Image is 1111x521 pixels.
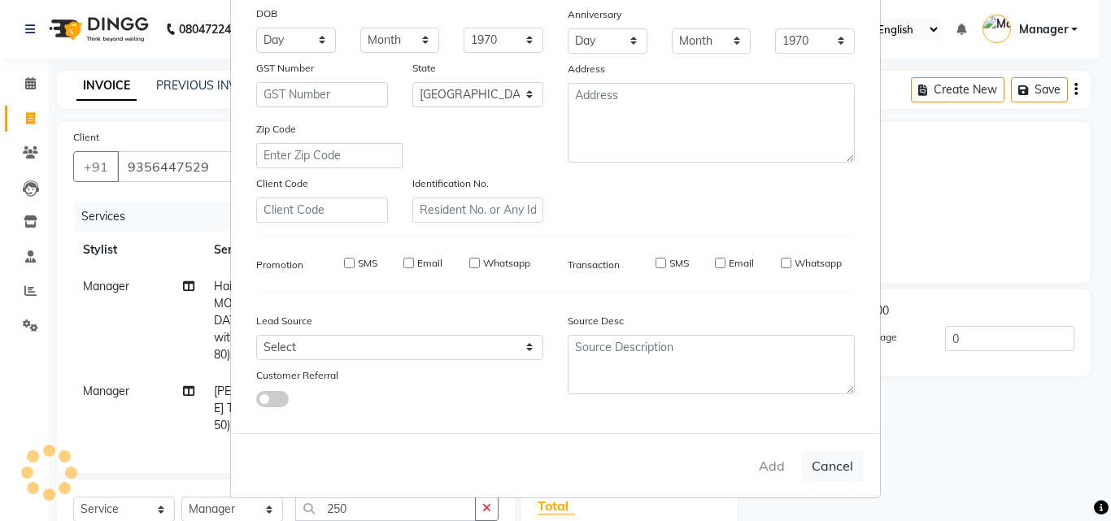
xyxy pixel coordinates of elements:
label: Source Desc [568,314,624,328]
label: Transaction [568,258,620,272]
label: SMS [358,256,377,271]
label: Whatsapp [483,256,530,271]
label: Anniversary [568,7,621,22]
input: Resident No. or Any Id [412,198,544,223]
label: Identification No. [412,176,489,191]
label: SMS [669,256,689,271]
input: Client Code [256,198,388,223]
label: Email [417,256,442,271]
label: Whatsapp [795,256,842,271]
label: Zip Code [256,122,296,137]
label: State [412,61,436,76]
label: DOB [256,7,277,21]
label: Promotion [256,258,303,272]
button: Cancel [801,450,864,481]
input: Enter Zip Code [256,143,403,168]
input: GST Number [256,82,388,107]
label: Client Code [256,176,308,191]
label: Lead Source [256,314,312,328]
label: Address [568,62,605,76]
label: GST Number [256,61,314,76]
label: Email [729,256,754,271]
label: Customer Referral [256,368,338,383]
